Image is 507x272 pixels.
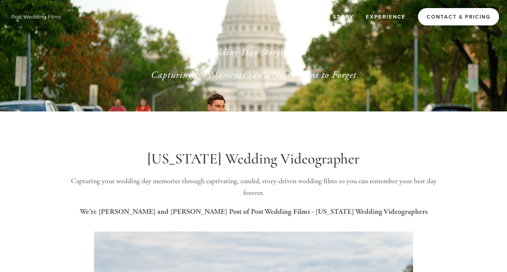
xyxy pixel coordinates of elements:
[74,68,434,82] p: Capturing the Moments You’ll Never Want to Forget
[312,10,359,23] a: Our Story
[61,150,446,168] h1: [US_STATE] Wedding Videographer
[74,45,434,60] p: Wedding Day Storytellers
[61,176,446,199] p: Capturing your wedding day memories through captivating, candid, story-driven wedding films so yo...
[80,207,428,216] strong: We’re [PERSON_NAME] and [PERSON_NAME] Post of Post Wedding Films - [US_STATE] Wedding Videographers
[8,10,65,23] img: Wisconsin Wedding Videographer
[281,10,311,23] a: Home
[361,10,411,23] a: Experience
[418,8,499,25] a: Contact & Pricing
